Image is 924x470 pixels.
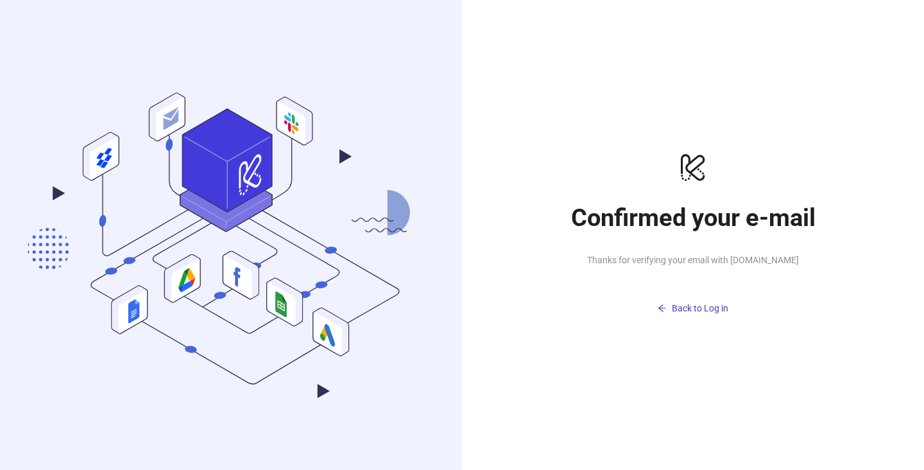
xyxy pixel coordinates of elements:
button: Back to Log in [565,298,821,318]
a: Back to Log in [565,277,821,318]
h1: Confirmed your e-mail [565,203,821,232]
span: Thanks for verifying your email with [DOMAIN_NAME] [565,253,821,267]
span: arrow-left [658,304,667,313]
span: Back to Log in [672,303,728,313]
